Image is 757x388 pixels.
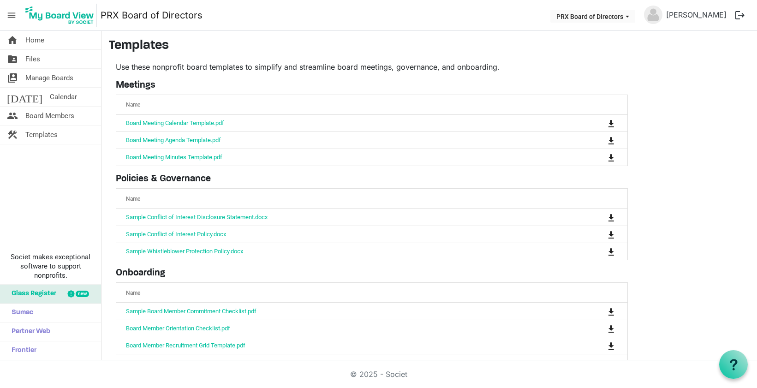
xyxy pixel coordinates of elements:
[605,151,618,164] button: Download
[126,342,245,349] a: Board Member Recruitment Grid Template.pdf
[101,6,203,24] a: PRX Board of Directors
[7,285,56,303] span: Glass Register
[116,354,570,371] td: Board Member Training Session Agenda Template.pdf is template cell column header Name
[116,115,570,131] td: Board Meeting Calendar Template.pdf is template cell column header Name
[605,339,618,352] button: Download
[605,117,618,130] button: Download
[7,50,18,68] span: folder_shared
[116,173,628,185] h5: Policies & Governance
[7,107,18,125] span: people
[605,304,618,317] button: Download
[570,243,627,260] td: is Command column column header
[644,6,662,24] img: no-profile-picture.svg
[76,291,89,297] div: new
[570,354,627,371] td: is Command column column header
[116,131,570,149] td: Board Meeting Agenda Template.pdf is template cell column header Name
[116,61,628,72] p: Use these nonprofit board templates to simplify and streamline board meetings, governance, and on...
[116,337,570,354] td: Board Member Recruitment Grid Template.pdf is template cell column header Name
[7,88,42,106] span: [DATE]
[116,226,570,243] td: Sample Conflict of Interest Policy.docx is template cell column header Name
[605,356,618,369] button: Download
[605,210,618,223] button: Download
[116,149,570,166] td: Board Meeting Minutes Template.pdf is template cell column header Name
[116,80,628,91] h5: Meetings
[570,149,627,166] td: is Command column column header
[126,248,243,255] a: Sample Whistleblower Protection Policy.docx
[116,320,570,337] td: Board Member Orientation Checklist.pdf is template cell column header Name
[126,119,224,126] a: Board Meeting Calendar Template.pdf
[662,6,730,24] a: [PERSON_NAME]
[25,69,73,87] span: Manage Boards
[126,290,140,296] span: Name
[570,320,627,337] td: is Command column column header
[126,214,268,221] a: Sample Conflict of Interest Disclosure Statement.docx
[126,101,140,108] span: Name
[23,4,97,27] img: My Board View Logo
[605,228,618,241] button: Download
[126,231,226,238] a: Sample Conflict of Interest Policy.docx
[126,137,221,143] a: Board Meeting Agenda Template.pdf
[126,308,256,315] a: Sample Board Member Commitment Checklist.pdf
[126,359,267,366] a: Board Member Training Session Agenda Template.pdf
[25,50,40,68] span: Files
[25,31,44,49] span: Home
[126,196,140,202] span: Name
[4,252,97,280] span: Societ makes exceptional software to support nonprofits.
[109,38,750,54] h3: Templates
[570,303,627,319] td: is Command column column header
[25,107,74,125] span: Board Members
[605,245,618,258] button: Download
[730,6,750,25] button: logout
[605,322,618,335] button: Download
[570,131,627,149] td: is Command column column header
[7,31,18,49] span: home
[50,88,77,106] span: Calendar
[116,303,570,319] td: Sample Board Member Commitment Checklist.pdf is template cell column header Name
[116,209,570,225] td: Sample Conflict of Interest Disclosure Statement.docx is template cell column header Name
[126,325,230,332] a: Board Member Orientation Checklist.pdf
[550,10,635,23] button: PRX Board of Directors dropdownbutton
[570,226,627,243] td: is Command column column header
[126,154,222,161] a: Board Meeting Minutes Template.pdf
[116,268,628,279] h5: Onboarding
[570,209,627,225] td: is Command column column header
[605,134,618,147] button: Download
[570,115,627,131] td: is Command column column header
[25,125,58,144] span: Templates
[116,243,570,260] td: Sample Whistleblower Protection Policy.docx is template cell column header Name
[7,322,50,341] span: Partner Web
[350,370,407,379] a: © 2025 - Societ
[7,341,36,360] span: Frontier
[7,125,18,144] span: construction
[3,6,20,24] span: menu
[7,69,18,87] span: switch_account
[570,337,627,354] td: is Command column column header
[7,304,33,322] span: Sumac
[23,4,101,27] a: My Board View Logo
